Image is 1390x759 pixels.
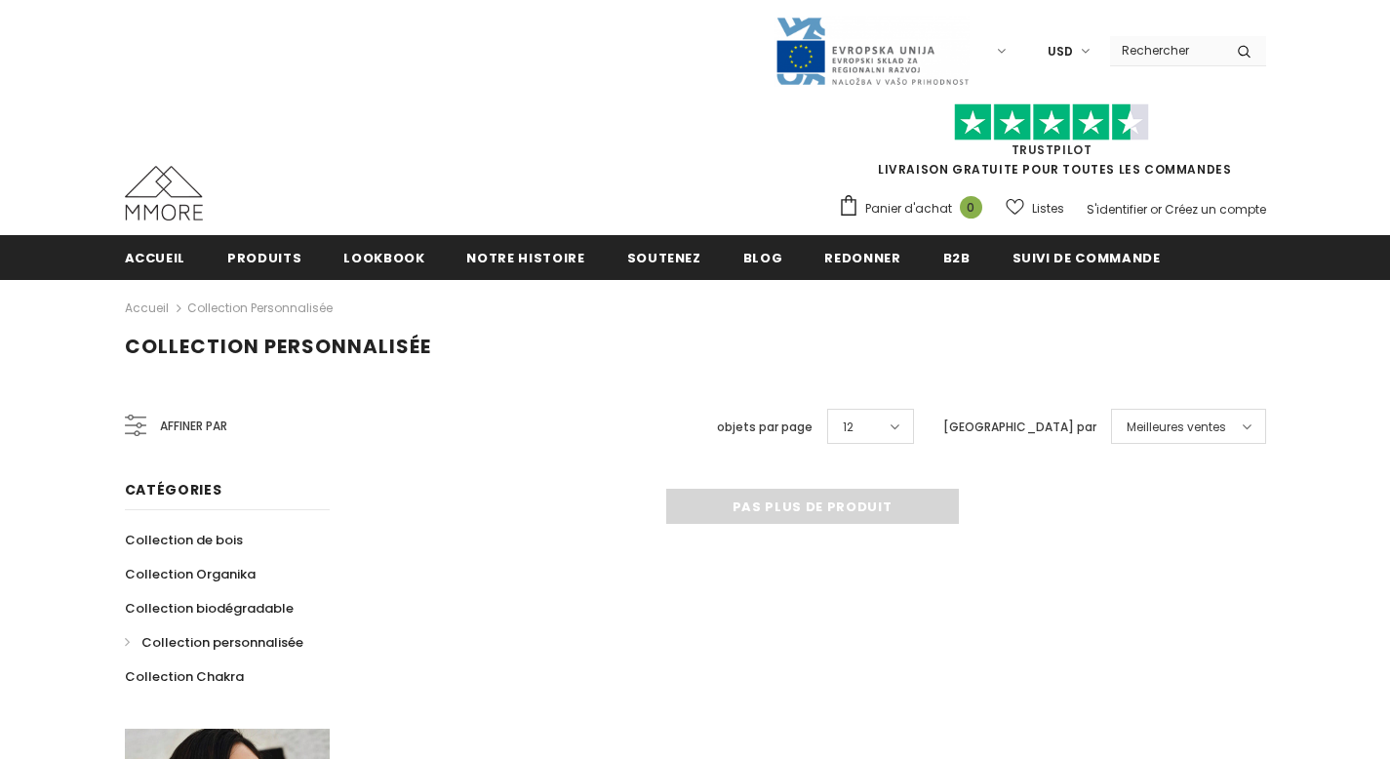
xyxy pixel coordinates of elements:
span: soutenez [627,249,701,267]
a: Collection personnalisée [125,625,303,659]
a: Panier d'achat 0 [838,194,992,223]
a: S'identifier [1087,201,1147,218]
span: Collection personnalisée [125,333,431,360]
a: Collection Chakra [125,659,244,694]
a: Produits [227,235,301,279]
span: Blog [743,249,783,267]
span: LIVRAISON GRATUITE POUR TOUTES LES COMMANDES [838,112,1266,178]
a: Notre histoire [466,235,584,279]
span: Listes [1032,199,1064,219]
span: USD [1048,42,1073,61]
a: Collection personnalisée [187,300,333,316]
span: Panier d'achat [865,199,952,219]
a: Blog [743,235,783,279]
a: soutenez [627,235,701,279]
span: Catégories [125,480,222,499]
a: Listes [1006,191,1064,225]
a: Créez un compte [1165,201,1266,218]
img: Faites confiance aux étoiles pilotes [954,103,1149,141]
span: Collection Chakra [125,667,244,686]
img: Javni Razpis [774,16,970,87]
a: B2B [943,235,971,279]
a: Accueil [125,235,186,279]
span: Collection de bois [125,531,243,549]
span: Collection personnalisée [141,633,303,652]
input: Search Site [1110,36,1222,64]
span: Redonner [824,249,900,267]
span: or [1150,201,1162,218]
a: Accueil [125,297,169,320]
a: TrustPilot [1012,141,1092,158]
a: Lookbook [343,235,424,279]
span: Collection Organika [125,565,256,583]
span: Meilleures ventes [1127,418,1226,437]
span: Produits [227,249,301,267]
span: Notre histoire [466,249,584,267]
a: Javni Razpis [774,42,970,59]
span: Collection biodégradable [125,599,294,618]
label: objets par page [717,418,813,437]
a: Collection Organika [125,557,256,591]
label: [GEOGRAPHIC_DATA] par [943,418,1096,437]
span: 12 [843,418,854,437]
span: Accueil [125,249,186,267]
a: Collection de bois [125,523,243,557]
a: Suivi de commande [1013,235,1161,279]
span: Lookbook [343,249,424,267]
a: Redonner [824,235,900,279]
img: Cas MMORE [125,166,203,220]
a: Collection biodégradable [125,591,294,625]
span: Suivi de commande [1013,249,1161,267]
span: Affiner par [160,416,227,437]
span: B2B [943,249,971,267]
span: 0 [960,196,982,219]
